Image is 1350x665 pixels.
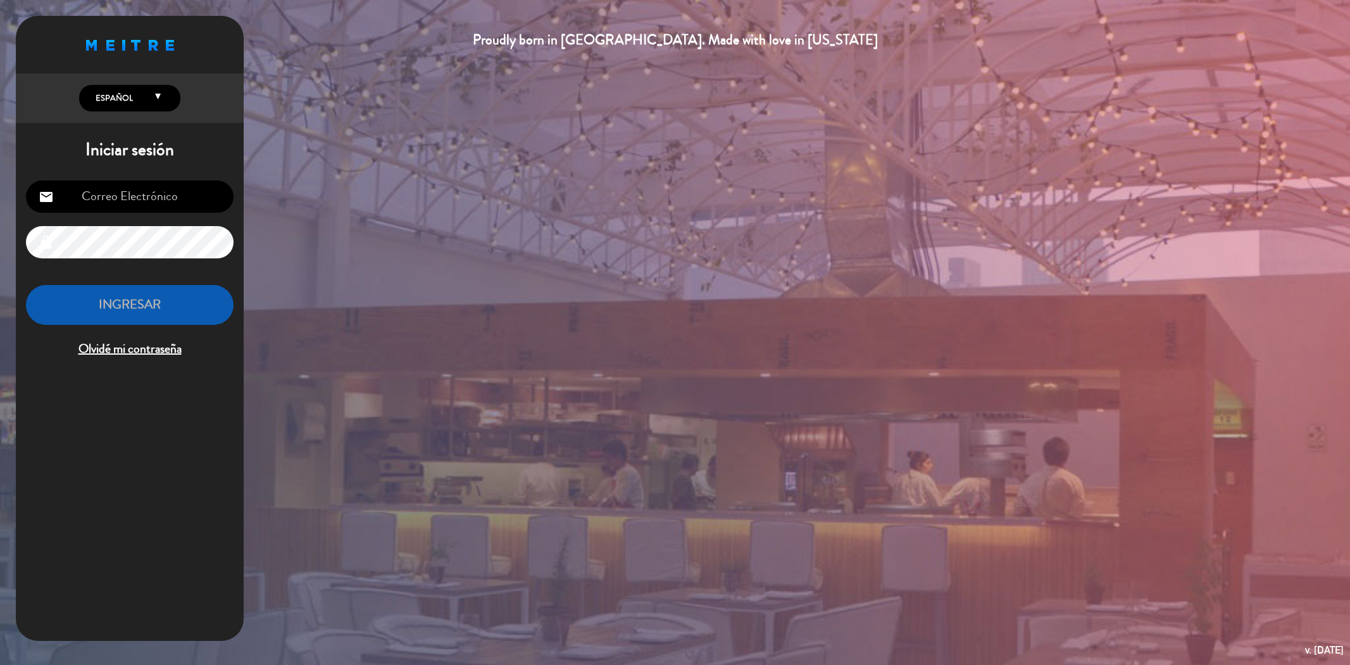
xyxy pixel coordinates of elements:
[16,139,244,161] h1: Iniciar sesión
[1305,642,1344,659] div: v. [DATE]
[26,180,234,213] input: Correo Electrónico
[39,189,54,205] i: email
[26,339,234,360] span: Olvidé mi contraseña
[39,235,54,250] i: lock
[92,92,133,104] span: Español
[26,285,234,325] button: INGRESAR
